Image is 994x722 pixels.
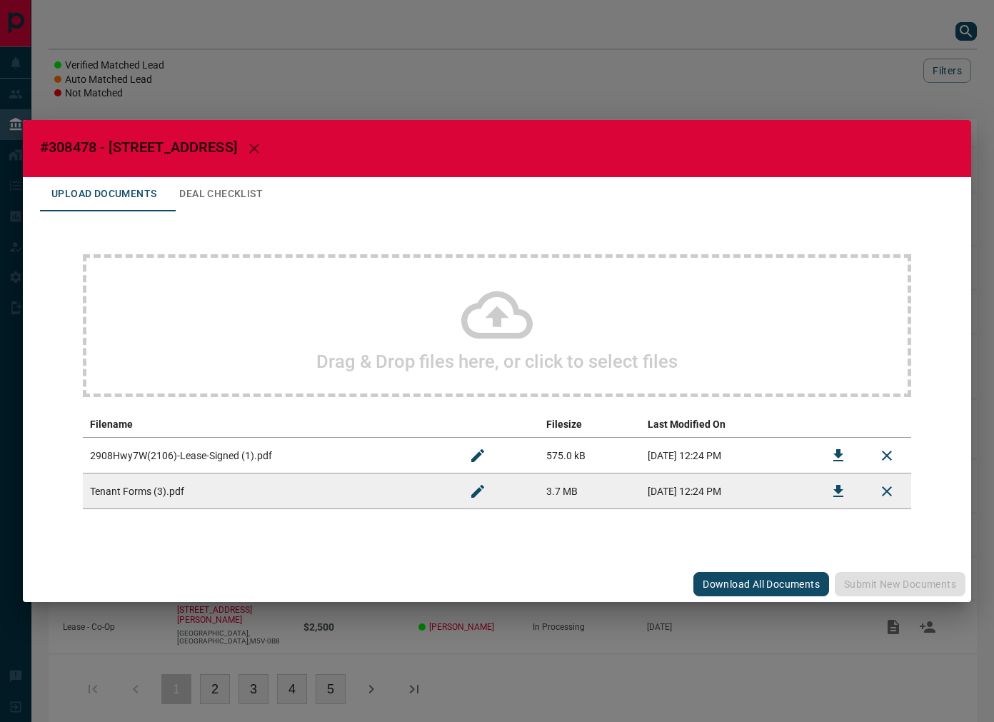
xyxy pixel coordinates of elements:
[168,177,274,211] button: Deal Checklist
[539,473,641,509] td: 3.7 MB
[40,139,237,156] span: #308478 - [STREET_ADDRESS]
[641,473,814,509] td: [DATE] 12:24 PM
[821,474,855,508] button: Download
[83,438,453,473] td: 2908Hwy7W(2106)-Lease-Signed (1).pdf
[40,177,168,211] button: Upload Documents
[461,438,495,473] button: Rename
[83,254,911,397] div: Drag & Drop files here, or click to select files
[814,411,863,438] th: download action column
[83,411,453,438] th: Filename
[870,474,904,508] button: Remove File
[461,474,495,508] button: Rename
[863,411,911,438] th: delete file action column
[821,438,855,473] button: Download
[693,572,829,596] button: Download All Documents
[316,351,678,372] h2: Drag & Drop files here, or click to select files
[641,438,814,473] td: [DATE] 12:24 PM
[539,438,641,473] td: 575.0 kB
[83,473,453,509] td: Tenant Forms (3).pdf
[453,411,539,438] th: edit column
[641,411,814,438] th: Last Modified On
[870,438,904,473] button: Remove File
[539,411,641,438] th: Filesize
